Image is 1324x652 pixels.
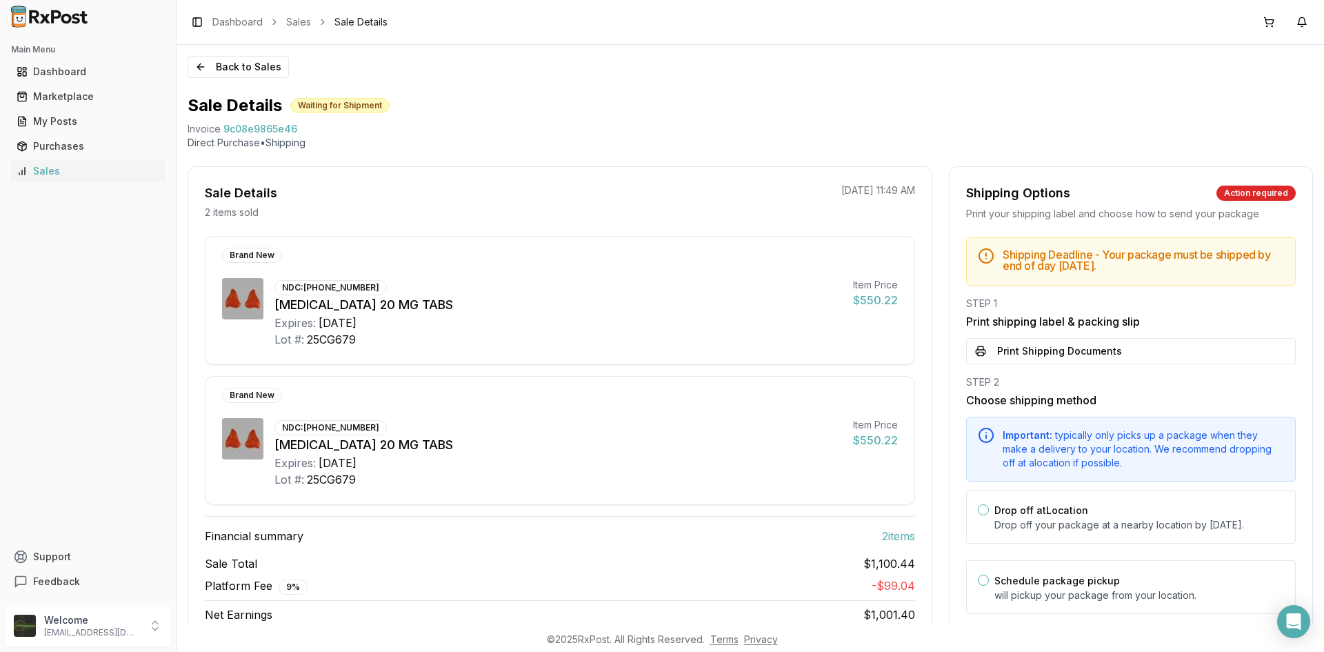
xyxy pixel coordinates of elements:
a: My Posts [11,109,165,134]
div: Lot #: [274,471,304,488]
div: Purchases [17,139,159,153]
h3: Choose shipping method [966,392,1296,408]
div: NDC: [PHONE_NUMBER] [274,280,387,295]
button: Sales [6,160,170,182]
h3: Print shipping label & packing slip [966,313,1296,330]
div: Waiting for Shipment [290,98,390,113]
div: My Posts [17,115,159,128]
div: Expires: [274,315,316,331]
div: Item Price [853,278,898,292]
div: Item Price [853,418,898,432]
div: 9 % [279,580,308,595]
div: Lot #: [274,331,304,348]
h2: Main Menu [11,44,165,55]
p: Drop off your package at a nearby location by [DATE] . [994,518,1284,532]
div: [MEDICAL_DATA] 20 MG TABS [274,435,842,455]
h5: Shipping Deadline - Your package must be shipped by end of day [DATE] . [1003,249,1284,271]
a: Sales [286,15,311,29]
div: Shipping Options [966,184,1070,203]
p: will pickup your package from your location. [994,589,1284,602]
div: Open Intercom Messenger [1277,605,1310,638]
a: Terms [710,633,739,645]
div: Brand New [222,248,282,263]
a: Dashboard [212,15,263,29]
div: Expires: [274,455,316,471]
button: Back to Sales [188,56,289,78]
button: Support [6,544,170,569]
a: Privacy [744,633,778,645]
span: $1,001.40 [863,608,915,622]
img: Xarelto 20 MG TABS [222,418,263,460]
span: Important: [1003,429,1052,441]
div: $550.22 [853,432,898,448]
div: $550.22 [853,292,898,308]
div: 25CG679 [307,331,356,348]
span: - $99.04 [872,579,915,593]
button: Purchases [6,135,170,157]
span: Financial summary [205,528,303,544]
span: Platform Fee [205,577,308,595]
div: NDC: [PHONE_NUMBER] [274,420,387,435]
div: [MEDICAL_DATA] 20 MG TABS [274,295,842,315]
div: Sale Details [205,184,277,203]
div: typically only picks up a package when they make a delivery to your location. We recommend droppi... [1003,428,1284,470]
div: STEP 2 [966,375,1296,389]
a: Dashboard [11,59,165,84]
p: Direct Purchase • Shipping [188,136,1313,150]
nav: breadcrumb [212,15,388,29]
p: 2 items sold [205,206,259,219]
span: Net Earnings [205,606,272,623]
span: Sale Details [334,15,388,29]
div: Action required [1216,186,1296,201]
span: 2 item s [882,528,915,544]
span: Feedback [33,575,80,589]
button: Marketplace [6,86,170,108]
div: 25CG679 [307,471,356,488]
div: Dashboard [17,65,159,79]
p: [EMAIL_ADDRESS][DOMAIN_NAME] [44,627,140,638]
h1: Sale Details [188,95,282,117]
img: Xarelto 20 MG TABS [222,278,263,319]
button: My Posts [6,110,170,132]
span: 9c08e9865e46 [223,122,297,136]
img: User avatar [14,615,36,637]
button: Dashboard [6,61,170,83]
span: Sale Total [205,555,257,572]
div: Print your shipping label and choose how to send your package [966,207,1296,221]
label: Schedule package pickup [994,575,1120,586]
div: [DATE] [319,315,357,331]
a: Purchases [11,134,165,159]
button: Feedback [6,569,170,594]
label: Drop off at Location [994,504,1088,516]
div: Sales [17,164,159,178]
a: Marketplace [11,84,165,109]
p: [DATE] 11:49 AM [841,184,915,197]
a: Sales [11,159,165,184]
div: Marketplace [17,90,159,103]
span: $1,100.44 [863,555,915,572]
p: Welcome [44,613,140,627]
div: [DATE] [319,455,357,471]
div: STEP 1 [966,297,1296,310]
button: Print Shipping Documents [966,338,1296,364]
img: RxPost Logo [6,6,94,28]
div: Invoice [188,122,221,136]
div: Brand New [222,388,282,403]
